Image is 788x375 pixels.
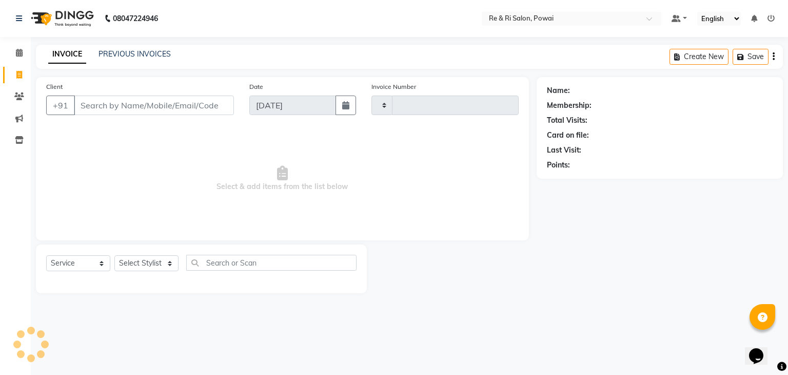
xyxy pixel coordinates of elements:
iframe: chat widget [745,334,778,365]
input: Search or Scan [186,255,357,271]
input: Search by Name/Mobile/Email/Code [74,96,234,115]
span: Select & add items from the list below [46,127,519,230]
button: +91 [46,96,75,115]
a: PREVIOUS INVOICES [98,49,171,59]
div: Points: [547,160,570,171]
label: Invoice Number [371,82,416,91]
img: logo [26,4,96,33]
div: Name: [547,85,570,96]
div: Total Visits: [547,115,587,126]
b: 08047224946 [113,4,158,33]
a: INVOICE [48,45,86,64]
button: Create New [669,49,728,65]
label: Date [249,82,263,91]
div: Membership: [547,100,592,111]
div: Card on file: [547,130,589,141]
button: Save [733,49,769,65]
label: Client [46,82,63,91]
div: Last Visit: [547,145,581,156]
